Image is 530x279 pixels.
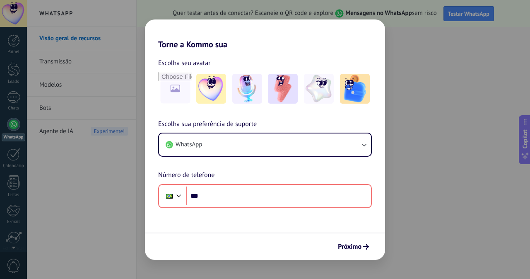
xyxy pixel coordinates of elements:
div: Brazil: + 55 [161,187,177,205]
img: -3.jpeg [268,74,298,104]
button: WhatsApp [159,133,371,156]
img: -5.jpeg [340,74,370,104]
span: WhatsApp [176,141,202,149]
img: -4.jpeg [304,74,334,104]
span: Escolha seu avatar [158,58,211,68]
span: Escolha sua preferência de suporte [158,119,257,130]
img: -1.jpeg [196,74,226,104]
span: Número de telefone [158,170,214,181]
h2: Torne a Kommo sua [145,19,385,49]
img: -2.jpeg [232,74,262,104]
button: Próximo [334,240,373,254]
span: Próximo [338,244,361,250]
